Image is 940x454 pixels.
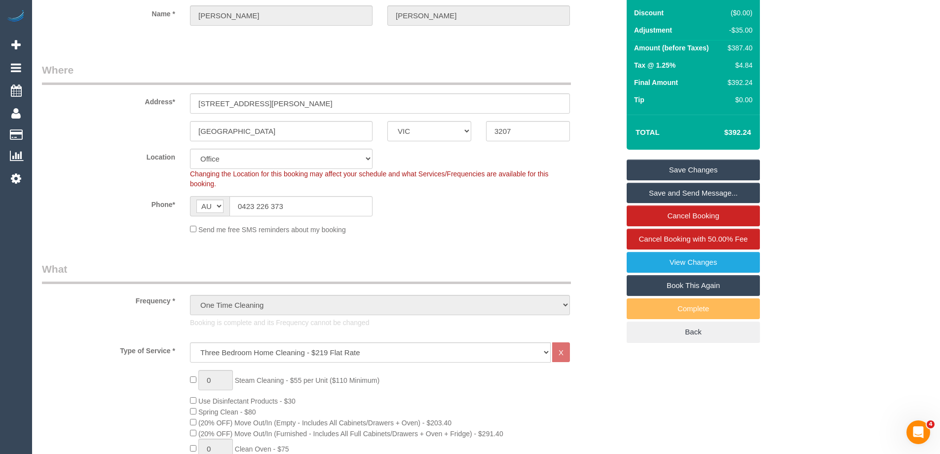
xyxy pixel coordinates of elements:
[198,430,503,438] span: (20% OFF) Move Out/In (Furnished - Includes All Full Cabinets/Drawers + Oven + Fridge) - $291.40
[190,170,549,188] span: Changing the Location for this booking may affect your schedule and what Services/Frequencies are...
[634,43,709,53] label: Amount (before Taxes)
[35,5,183,19] label: Name *
[627,183,760,204] a: Save and Send Message...
[724,60,752,70] div: $4.84
[634,8,664,18] label: Discount
[627,322,760,342] a: Back
[35,93,183,107] label: Address*
[198,419,451,427] span: (20% OFF) Move Out/In (Empty - Includes All Cabinets/Drawers + Oven) - $203.40
[724,78,752,87] div: $392.24
[235,445,289,453] span: Clean Oven - $75
[387,5,570,26] input: Last Name*
[190,121,373,141] input: Suburb*
[35,342,183,356] label: Type of Service *
[627,229,760,249] a: Cancel Booking with 50.00% Fee
[634,25,672,35] label: Adjustment
[198,408,256,416] span: Spring Clean - $80
[229,196,373,216] input: Phone*
[6,10,26,24] img: Automaid Logo
[198,397,296,405] span: Use Disinfectant Products - $30
[724,95,752,105] div: $0.00
[639,235,748,243] span: Cancel Booking with 50.00% Fee
[634,95,644,105] label: Tip
[486,121,570,141] input: Post Code*
[190,5,373,26] input: First Name*
[627,206,760,226] a: Cancel Booking
[235,376,379,384] span: Steam Cleaning - $55 per Unit ($110 Minimum)
[724,8,752,18] div: ($0.00)
[634,60,676,70] label: Tax @ 1.25%
[627,160,760,180] a: Save Changes
[42,262,571,284] legend: What
[198,226,346,234] span: Send me free SMS reminders about my booking
[927,420,935,428] span: 4
[35,149,183,162] label: Location
[190,318,570,328] p: Booking is complete and its Frequency cannot be changed
[42,63,571,85] legend: Where
[695,128,751,137] h4: $392.24
[627,275,760,296] a: Book This Again
[636,128,660,136] strong: Total
[35,196,183,209] label: Phone*
[724,25,752,35] div: -$35.00
[627,252,760,273] a: View Changes
[724,43,752,53] div: $387.40
[634,78,678,87] label: Final Amount
[906,420,930,444] iframe: Intercom live chat
[35,292,183,306] label: Frequency *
